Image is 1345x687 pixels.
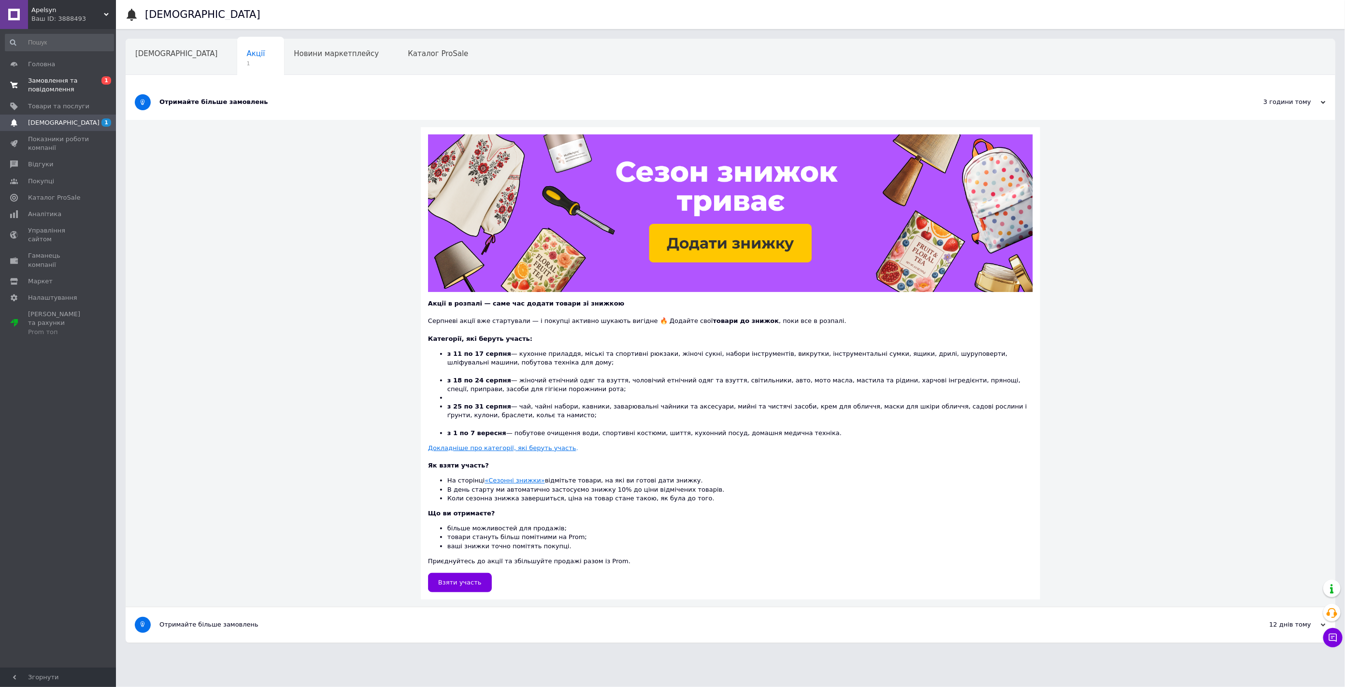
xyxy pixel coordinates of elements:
[447,376,1033,394] li: — жіночий етнічний одяг та взуття, чоловічий етнічний одяг та взуття, світильники, авто, мото мас...
[428,308,1033,325] div: Серпневі акції вже стартували — і покупці активно шукають вигідне 🔥 Додайте свої , поки все в роз...
[31,15,116,23] div: Ваш ID: 3888493
[428,444,576,452] u: Докладніше про категорії, які беруть участь
[247,60,265,67] span: 1
[428,510,495,517] b: Що ви отримаєте?
[428,300,624,307] b: Акції в розпалі — саме час додати товари зі знижкою
[438,579,482,586] span: Взяти участь
[159,620,1229,629] div: Отримайте більше замовлень
[28,277,53,286] span: Маркет
[485,477,544,484] a: «Сезонні знижки»
[28,135,89,152] span: Показники роботи компанії
[1323,628,1343,647] button: Чат з покупцем
[28,310,89,336] span: [PERSON_NAME] та рахунки
[135,49,218,58] span: [DEMOGRAPHIC_DATA]
[28,60,55,69] span: Головна
[101,76,111,85] span: 1
[28,193,80,202] span: Каталог ProSale
[447,476,1033,485] li: На сторінці відмітьте товари, на які ви готові дати знижку.
[5,34,114,51] input: Пошук
[428,444,578,452] a: Докладніше про категорії, які беруть участь.
[447,542,1033,551] li: ваші знижки точно помітять покупці.
[145,9,260,20] h1: [DEMOGRAPHIC_DATA]
[428,335,532,342] b: Категорії, які беруть участь:
[447,485,1033,494] li: В день старту ми автоматично застосуємо знижку 10% до ціни відмічених товарів.
[28,177,54,186] span: Покупці
[447,429,1033,438] li: — побутове очищення води, спортивні костюми, шиття, кухонний посуд, домашня медична техніка.
[159,98,1229,106] div: Отримайте більше замовлень
[428,509,1033,566] div: Приєднуйтесь до акції та збільшуйте продажі разом із Prom.
[28,251,89,269] span: Гаманець компанії
[28,102,89,111] span: Товари та послуги
[101,118,111,127] span: 1
[428,462,489,469] b: Як взяти участь?
[28,76,89,94] span: Замовлення та повідомлення
[1229,620,1326,629] div: 12 днів тому
[447,377,511,384] b: з 18 по 24 серпня
[28,293,77,302] span: Налаштування
[28,160,53,169] span: Відгуки
[447,350,511,357] b: з 11 по 17 серпня
[28,118,100,127] span: [DEMOGRAPHIC_DATA]
[447,429,506,437] b: з 1 по 7 вересня
[247,49,265,58] span: Акції
[428,573,492,592] a: Взяти участь
[447,494,1033,503] li: Коли сезонна знижка завершиться, ціна на товар стане такою, як була до того.
[447,524,1033,533] li: більше можливостей для продажів;
[713,317,779,324] b: товари до знижок
[294,49,379,58] span: Новини маркетплейсу
[408,49,468,58] span: Каталог ProSale
[28,226,89,244] span: Управління сайтом
[28,328,89,336] div: Prom топ
[447,350,1033,376] li: — кухонне приладдя, міські та спортивні рюкзаки, жіночі сукні, набори інструментів, викрутки, інс...
[31,6,104,15] span: Apelsyn
[28,210,61,219] span: Аналітика
[447,533,1033,541] li: товари стануть більш помітними на Prom;
[447,402,1033,429] li: — чай, чайні набори, кавники, заварювальні чайники та аксесуари, мийні та чистячі засоби, крем дл...
[1229,98,1326,106] div: 3 години тому
[447,403,511,410] b: з 25 по 31 серпня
